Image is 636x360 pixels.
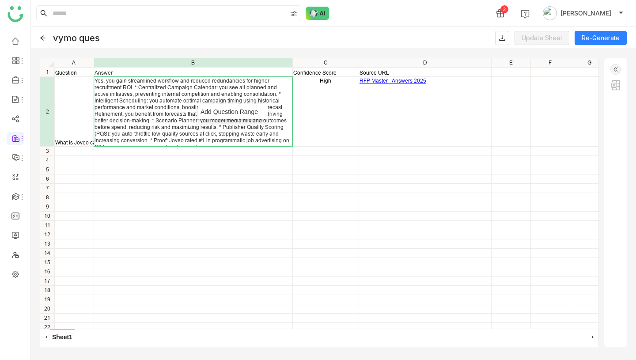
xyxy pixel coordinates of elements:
[570,59,609,66] div: G
[40,286,54,294] div: 18
[53,33,100,43] div: vymo ques
[575,31,627,45] button: Re-Generate
[40,203,54,210] div: 9
[55,139,93,146] div: What is Joveo campaign management
[293,77,358,84] div: High
[95,77,292,150] div: Yes, you gain streamlined workflow and reduced redundancies for higher recruitment ROI. * Central...
[515,31,569,45] button: Update Sheet
[50,329,75,345] span: Sheet1
[359,59,491,66] div: D
[293,59,359,66] div: C
[8,6,23,22] img: logo
[500,5,508,13] div: 2
[40,323,54,331] div: 22
[560,8,611,18] span: [PERSON_NAME]
[40,277,54,284] div: 17
[40,184,54,192] div: 7
[521,10,530,19] img: help.svg
[55,69,93,76] div: Question
[40,156,54,164] div: 4
[541,6,625,20] button: [PERSON_NAME]
[40,296,54,303] div: 19
[40,249,54,257] div: 14
[531,59,570,66] div: F
[95,69,292,76] div: Answer
[360,77,426,84] a: RFP Master - Answers 2025
[40,166,54,173] div: 5
[40,231,54,238] div: 12
[40,175,54,182] div: 6
[40,258,54,266] div: 15
[40,108,54,115] div: 2
[543,6,557,20] img: avatar
[94,59,292,66] div: B
[40,314,54,322] div: 21
[40,305,54,312] div: 20
[360,69,491,76] div: Source URL
[492,59,530,66] div: E
[610,80,621,91] img: excel.svg
[290,10,297,17] img: search-type.svg
[293,69,358,76] div: Confidence Score
[40,240,54,247] div: 13
[40,212,54,220] div: 10
[306,7,329,20] img: ask-buddy-normal.svg
[201,107,259,116] span: Add Question Range
[40,68,54,76] div: 1
[40,268,54,275] div: 16
[54,59,94,66] div: A
[40,147,54,155] div: 3
[40,221,54,229] div: 11
[40,193,54,201] div: 8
